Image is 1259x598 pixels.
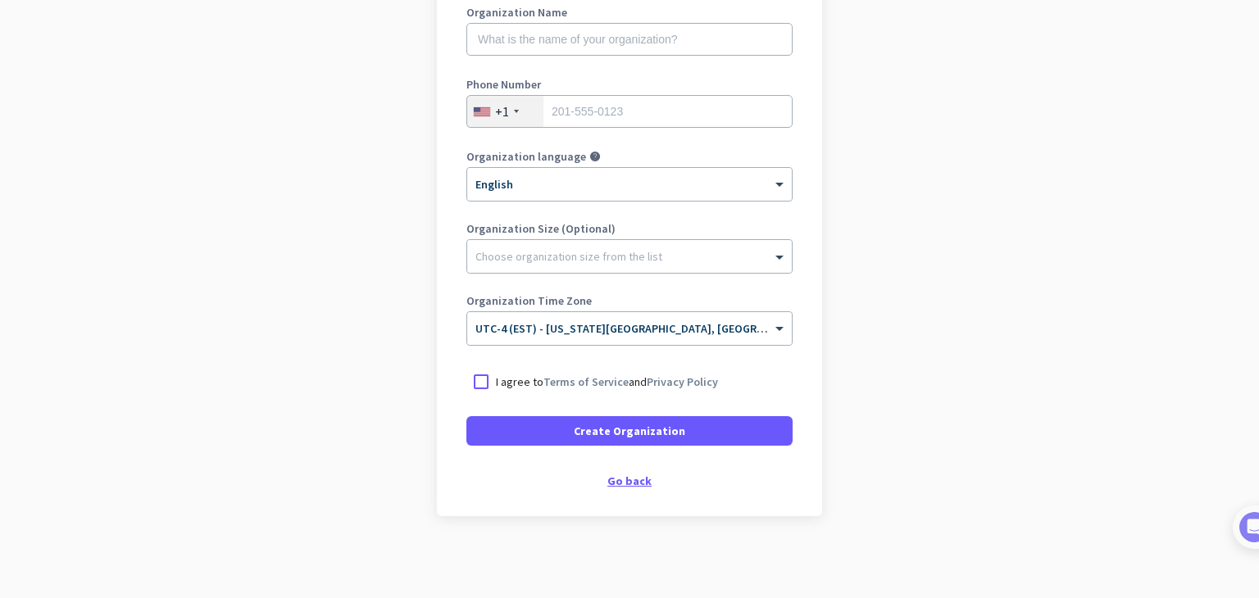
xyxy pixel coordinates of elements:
[466,223,793,234] label: Organization Size (Optional)
[647,374,718,389] a: Privacy Policy
[466,295,793,306] label: Organization Time Zone
[466,95,793,128] input: 201-555-0123
[466,79,793,90] label: Phone Number
[466,416,793,446] button: Create Organization
[496,374,718,390] p: I agree to and
[466,151,586,162] label: Organization language
[466,23,793,56] input: What is the name of your organization?
[495,103,509,120] div: +1
[543,374,629,389] a: Terms of Service
[574,423,685,439] span: Create Organization
[589,151,601,162] i: help
[466,475,793,487] div: Go back
[466,7,793,18] label: Organization Name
